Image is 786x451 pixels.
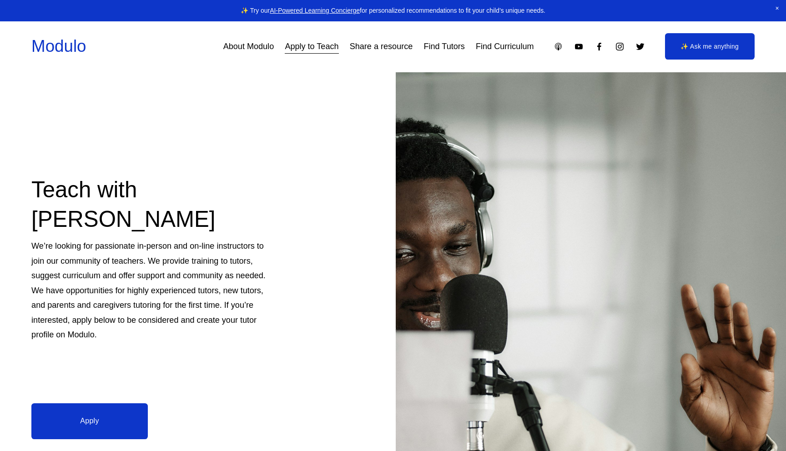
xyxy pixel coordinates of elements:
[423,38,464,55] a: Find Tutors
[574,42,584,51] a: YouTube
[476,38,534,55] a: Find Curriculum
[554,42,563,51] a: Apple Podcasts
[350,38,413,55] a: Share a resource
[31,175,269,234] h2: Teach with [PERSON_NAME]
[270,7,360,14] a: AI-Powered Learning Concierge
[31,37,86,55] a: Modulo
[285,38,338,55] a: Apply to Teach
[615,42,625,51] a: Instagram
[635,42,645,51] a: Twitter
[31,239,269,342] p: We’re looking for passionate in-person and on-line instructors to join our community of teachers....
[223,38,274,55] a: About Modulo
[665,33,755,60] a: ✨ Ask me anything
[31,403,148,439] a: Apply
[595,42,604,51] a: Facebook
